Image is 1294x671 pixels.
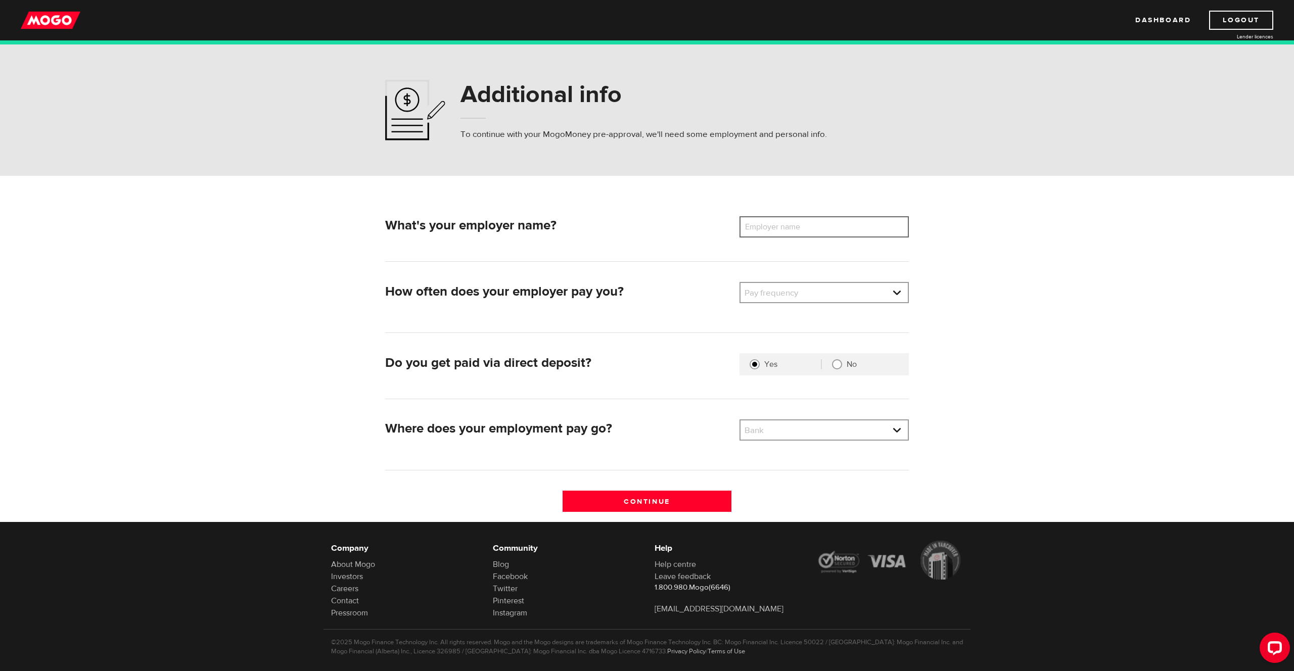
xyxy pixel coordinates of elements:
[331,559,375,569] a: About Mogo
[331,638,963,656] p: ©2025 Mogo Finance Technology Inc. All rights reserved. Mogo and the Mogo designs are trademarks ...
[460,81,827,108] h1: Additional info
[493,596,524,606] a: Pinterest
[460,128,827,140] p: To continue with your MogoMoney pre-approval, we'll need some employment and personal info.
[764,359,821,369] label: Yes
[655,604,783,614] a: [EMAIL_ADDRESS][DOMAIN_NAME]
[655,542,801,554] h6: Help
[655,571,711,582] a: Leave feedback
[493,608,527,618] a: Instagram
[493,559,509,569] a: Blog
[655,583,801,593] p: 1.800.980.Mogo(6646)
[847,359,899,369] label: No
[385,218,732,233] h2: What's your employer name?
[750,359,760,369] input: Yes
[1252,629,1294,671] iframe: LiveChat chat widget
[385,421,732,437] h2: Where does your employment pay go?
[493,571,528,582] a: Facebook
[667,647,706,655] a: Privacy Policy
[493,584,518,594] a: Twitter
[331,571,363,582] a: Investors
[331,542,478,554] h6: Company
[385,80,445,140] img: application-ef4f7aff46a5c1a1d42a38d909f5b40b.svg
[740,216,821,237] label: Employer name
[493,542,639,554] h6: Community
[563,491,732,512] input: Continue
[1135,11,1191,30] a: Dashboard
[331,596,359,606] a: Contact
[21,11,80,30] img: mogo_logo-11ee424be714fa7cbb0f0f49df9e16ec.png
[816,541,963,580] img: legal-icons-92a2ffecb4d32d839781d1b4e4802d7b.png
[708,647,745,655] a: Terms of Use
[331,584,358,594] a: Careers
[385,355,732,371] h2: Do you get paid via direct deposit?
[1209,11,1273,30] a: Logout
[1197,33,1273,40] a: Lender licences
[832,359,842,369] input: No
[331,608,368,618] a: Pressroom
[385,284,732,300] h2: How often does your employer pay you?
[655,559,696,569] a: Help centre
